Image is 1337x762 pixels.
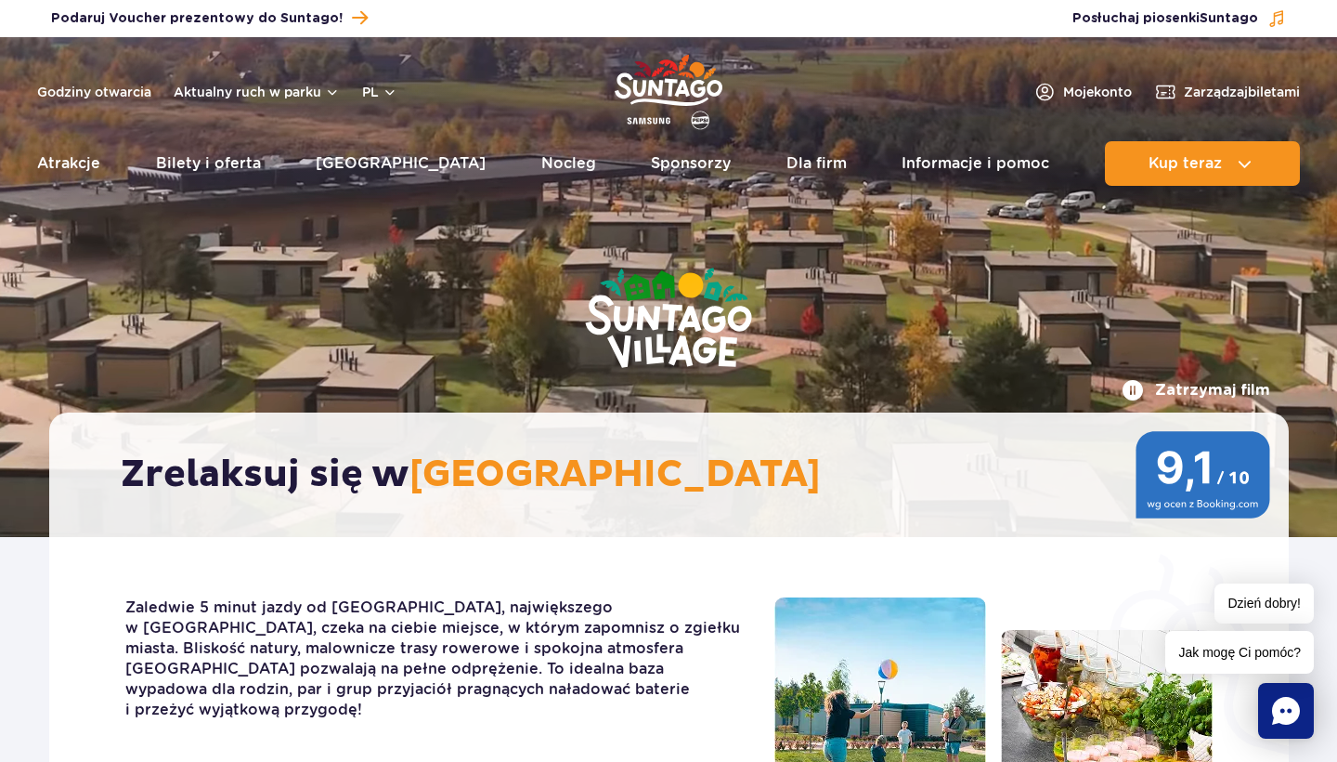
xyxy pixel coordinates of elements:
div: Chat [1258,683,1314,739]
h2: Zrelaksuj się w [121,452,1236,498]
span: Jak mogę Ci pomóc? [1165,631,1314,674]
span: [GEOGRAPHIC_DATA] [409,452,821,498]
button: pl [362,83,397,101]
a: Mojekonto [1033,81,1132,103]
a: Podaruj Voucher prezentowy do Suntago! [51,6,368,31]
a: Zarządzajbiletami [1154,81,1300,103]
span: Dzień dobry! [1214,584,1314,624]
span: Posłuchaj piosenki [1072,9,1258,28]
span: Moje konto [1063,83,1132,101]
span: Zarządzaj biletami [1184,83,1300,101]
img: Suntago Village [511,195,826,444]
span: Podaruj Voucher prezentowy do Suntago! [51,9,343,28]
a: Nocleg [541,141,596,186]
button: Posłuchaj piosenkiSuntago [1072,9,1286,28]
a: [GEOGRAPHIC_DATA] [316,141,486,186]
a: Dla firm [786,141,847,186]
span: Kup teraz [1149,155,1222,172]
a: Godziny otwarcia [37,83,151,101]
a: Informacje i pomoc [902,141,1049,186]
p: Zaledwie 5 minut jazdy od [GEOGRAPHIC_DATA], największego w [GEOGRAPHIC_DATA], czeka na ciebie mi... [125,598,746,720]
a: Sponsorzy [651,141,731,186]
a: Atrakcje [37,141,100,186]
a: Park of Poland [615,46,722,132]
img: 9,1/10 wg ocen z Booking.com [1136,431,1270,519]
button: Kup teraz [1105,141,1300,186]
span: Suntago [1200,12,1258,25]
button: Aktualny ruch w parku [174,85,340,99]
button: Zatrzymaj film [1122,379,1270,401]
a: Bilety i oferta [156,141,261,186]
